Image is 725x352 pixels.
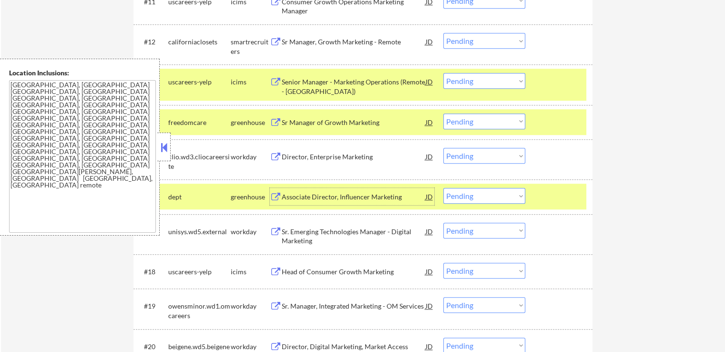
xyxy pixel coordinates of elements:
[425,33,434,50] div: JD
[282,267,426,277] div: Head of Consumer Growth Marketing
[282,152,426,162] div: Director, Enterprise Marketing
[231,37,270,56] div: smartrecruiters
[9,68,156,78] div: Location Inclusions:
[425,114,434,131] div: JD
[168,152,231,171] div: clio.wd3.cliocareersite
[282,301,426,311] div: Sr. Manager, Integrated Marketing - OM Services
[282,77,426,96] div: Senior Manager - Marketing Operations (Remote - [GEOGRAPHIC_DATA])
[282,227,426,246] div: Sr. Emerging Technologies Manager - Digital Marketing
[425,223,434,240] div: JD
[144,301,161,311] div: #19
[425,73,434,90] div: JD
[231,301,270,311] div: workday
[168,118,231,127] div: freedomcare
[168,77,231,87] div: uscareers-yelp
[282,37,426,47] div: Sr Manager, Growth Marketing - Remote
[425,188,434,205] div: JD
[168,267,231,277] div: uscareers-yelp
[168,342,231,352] div: beigene.wd5.beigene
[425,263,434,280] div: JD
[144,37,161,47] div: #12
[168,301,231,320] div: owensminor.wd1.omcareers
[425,148,434,165] div: JD
[231,118,270,127] div: greenhouse
[168,192,231,202] div: dept
[231,192,270,202] div: greenhouse
[168,37,231,47] div: californiaclosets
[282,118,426,127] div: Sr Manager of Growth Marketing
[144,267,161,277] div: #18
[231,77,270,87] div: icims
[231,227,270,237] div: workday
[282,192,426,202] div: Associate Director, Influencer Marketing
[231,267,270,277] div: icims
[425,297,434,314] div: JD
[168,227,231,237] div: unisys.wd5.external
[231,152,270,162] div: workday
[231,342,270,352] div: workday
[144,342,161,352] div: #20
